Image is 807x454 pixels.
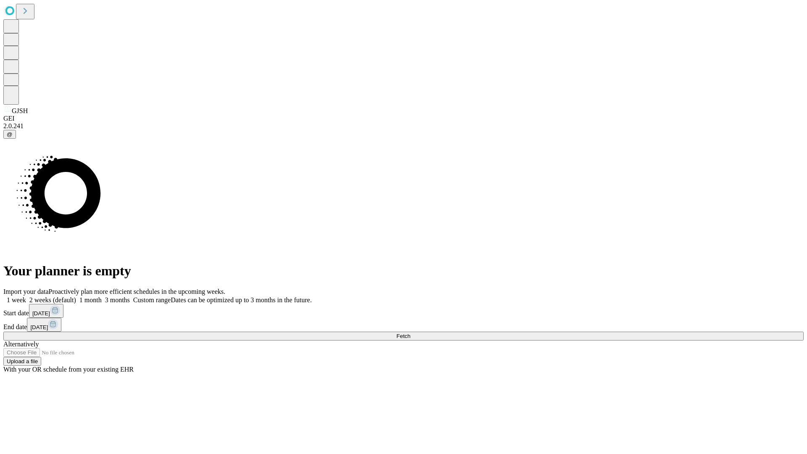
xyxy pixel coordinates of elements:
span: Import your data [3,288,49,295]
div: End date [3,318,804,332]
span: 3 months [105,296,130,304]
button: Upload a file [3,357,41,366]
span: GJSH [12,107,28,114]
span: 1 month [79,296,102,304]
button: [DATE] [27,318,61,332]
span: 2 weeks (default) [29,296,76,304]
span: Proactively plan more efficient schedules in the upcoming weeks. [49,288,225,295]
span: With your OR schedule from your existing EHR [3,366,134,373]
div: GEI [3,115,804,122]
span: [DATE] [30,324,48,330]
button: Fetch [3,332,804,340]
h1: Your planner is empty [3,263,804,279]
span: [DATE] [32,310,50,317]
span: @ [7,131,13,137]
span: Dates can be optimized up to 3 months in the future. [171,296,311,304]
button: @ [3,130,16,139]
span: Alternatively [3,340,39,348]
span: Custom range [133,296,171,304]
button: [DATE] [29,304,63,318]
span: 1 week [7,296,26,304]
span: Fetch [396,333,410,339]
div: 2.0.241 [3,122,804,130]
div: Start date [3,304,804,318]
